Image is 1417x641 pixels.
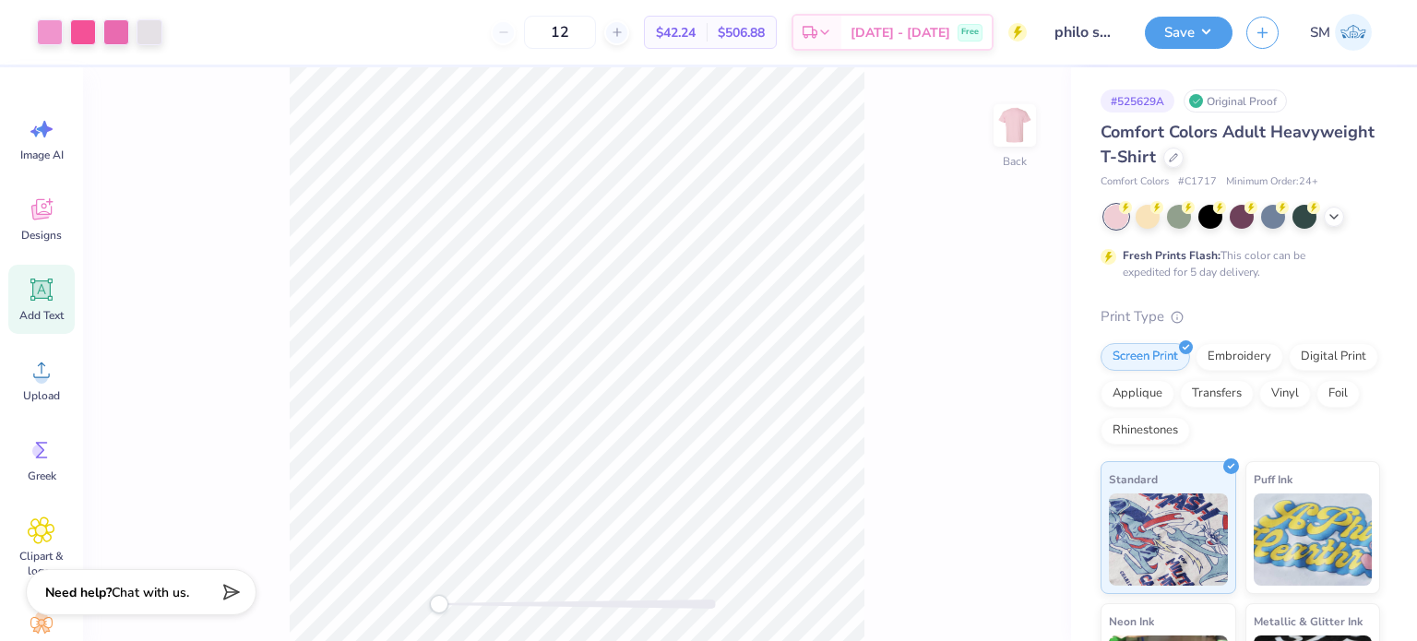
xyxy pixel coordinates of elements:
[1259,380,1311,408] div: Vinyl
[45,584,112,601] strong: Need help?
[656,23,696,42] span: $42.24
[21,228,62,243] span: Designs
[1302,14,1380,51] a: SM
[28,469,56,483] span: Greek
[1101,380,1174,408] div: Applique
[1145,17,1232,49] button: Save
[1123,248,1221,263] strong: Fresh Prints Flash:
[1254,493,1373,586] img: Puff Ink
[1101,343,1190,371] div: Screen Print
[1254,469,1292,489] span: Puff Ink
[961,26,979,39] span: Free
[1101,306,1380,327] div: Print Type
[23,388,60,403] span: Upload
[1335,14,1372,51] img: Shruthi Mohan
[1101,417,1190,445] div: Rhinestones
[1316,380,1360,408] div: Foil
[1289,343,1378,371] div: Digital Print
[1101,121,1375,168] span: Comfort Colors Adult Heavyweight T-Shirt
[430,595,448,613] div: Accessibility label
[1041,14,1131,51] input: Untitled Design
[1254,611,1363,631] span: Metallic & Glitter Ink
[524,16,596,49] input: – –
[1109,493,1228,586] img: Standard
[1180,380,1254,408] div: Transfers
[996,107,1033,144] img: Back
[718,23,765,42] span: $506.88
[1101,174,1169,190] span: Comfort Colors
[112,584,189,601] span: Chat with us.
[1196,343,1283,371] div: Embroidery
[1123,247,1350,280] div: This color can be expedited for 5 day delivery.
[1184,89,1287,113] div: Original Proof
[1109,611,1154,631] span: Neon Ink
[11,549,72,578] span: Clipart & logos
[19,308,64,323] span: Add Text
[1101,89,1174,113] div: # 525629A
[1178,174,1217,190] span: # C1717
[20,148,64,162] span: Image AI
[1226,174,1318,190] span: Minimum Order: 24 +
[1310,22,1330,43] span: SM
[1003,153,1027,170] div: Back
[851,23,950,42] span: [DATE] - [DATE]
[1109,469,1158,489] span: Standard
